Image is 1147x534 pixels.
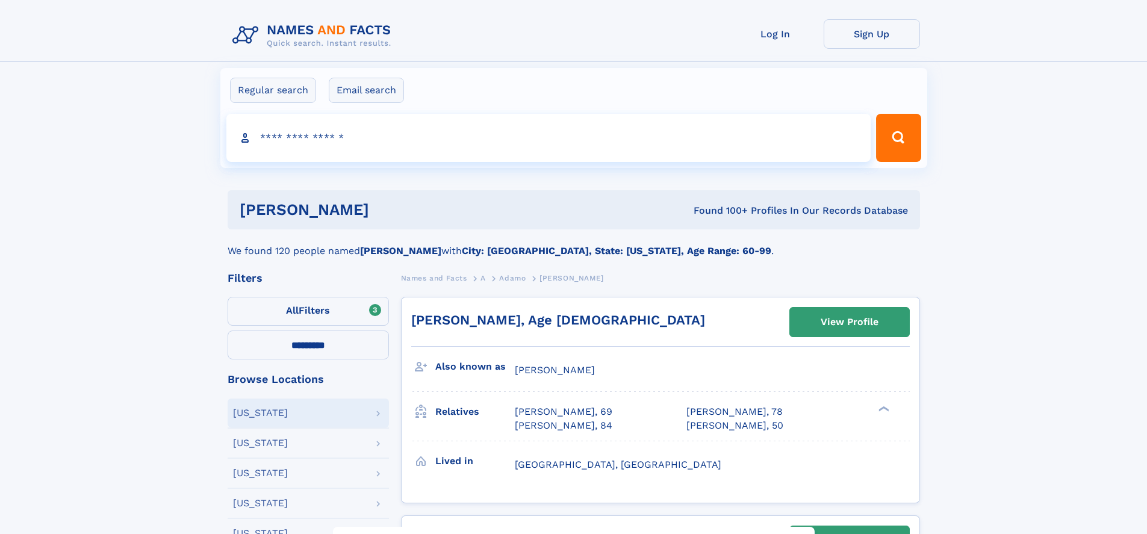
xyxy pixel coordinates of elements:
[228,374,389,385] div: Browse Locations
[790,308,909,337] a: View Profile
[539,274,604,282] span: [PERSON_NAME]
[230,78,316,103] label: Regular search
[233,498,288,508] div: [US_STATE]
[329,78,404,103] label: Email search
[411,312,705,328] a: [PERSON_NAME], Age [DEMOGRAPHIC_DATA]
[531,204,908,217] div: Found 100+ Profiles In Our Records Database
[435,356,515,377] h3: Also known as
[876,114,921,162] button: Search Button
[875,405,890,413] div: ❯
[435,451,515,471] h3: Lived in
[686,419,783,432] a: [PERSON_NAME], 50
[480,274,486,282] span: A
[515,405,612,418] a: [PERSON_NAME], 69
[462,245,771,256] b: City: [GEOGRAPHIC_DATA], State: [US_STATE], Age Range: 60-99
[686,405,783,418] a: [PERSON_NAME], 78
[228,229,920,258] div: We found 120 people named with .
[499,270,526,285] a: Adamo
[480,270,486,285] a: A
[435,402,515,422] h3: Relatives
[240,202,532,217] h1: [PERSON_NAME]
[824,19,920,49] a: Sign Up
[233,438,288,448] div: [US_STATE]
[228,19,401,52] img: Logo Names and Facts
[360,245,441,256] b: [PERSON_NAME]
[515,364,595,376] span: [PERSON_NAME]
[226,114,871,162] input: search input
[401,270,467,285] a: Names and Facts
[228,273,389,284] div: Filters
[233,408,288,418] div: [US_STATE]
[515,419,612,432] a: [PERSON_NAME], 84
[821,308,878,336] div: View Profile
[515,459,721,470] span: [GEOGRAPHIC_DATA], [GEOGRAPHIC_DATA]
[233,468,288,478] div: [US_STATE]
[228,297,389,326] label: Filters
[499,274,526,282] span: Adamo
[727,19,824,49] a: Log In
[286,305,299,316] span: All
